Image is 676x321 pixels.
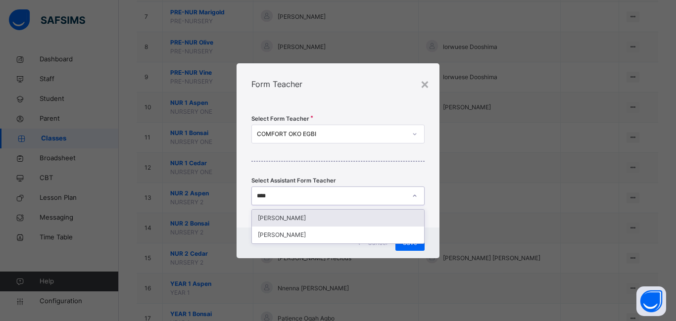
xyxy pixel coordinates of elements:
button: Open asap [636,286,666,316]
div: [PERSON_NAME] [252,210,424,227]
span: Form Teacher [251,79,302,89]
div: [PERSON_NAME] [252,227,424,243]
span: Select Form Teacher [251,115,309,123]
span: Select Assistant Form Teacher [251,177,336,185]
div: COMFORT OKO EGBI [257,130,406,138]
div: × [420,73,430,94]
